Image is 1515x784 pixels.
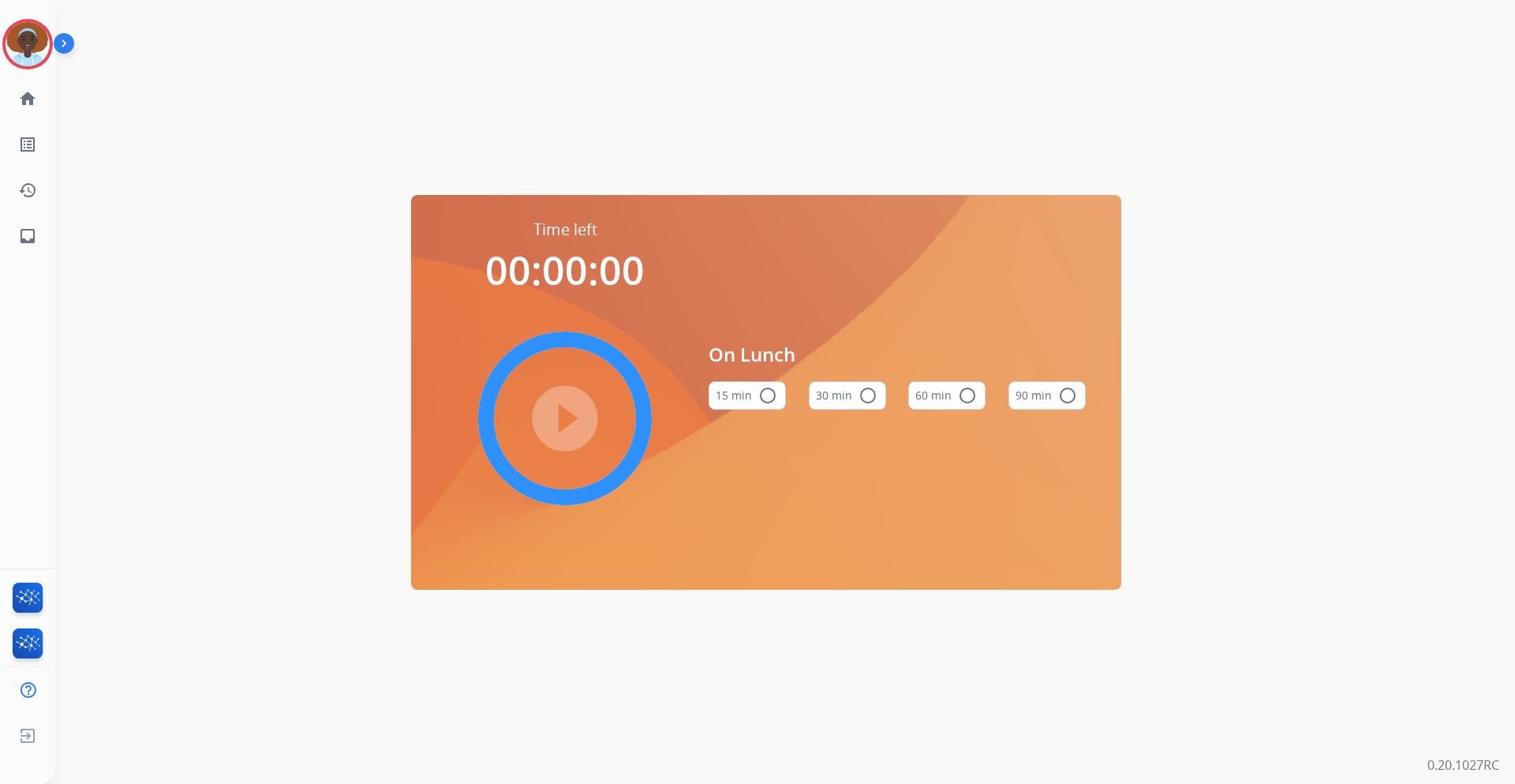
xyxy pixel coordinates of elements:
[18,89,37,108] mat-icon: home
[18,227,37,246] mat-icon: inbox
[18,135,37,154] mat-icon: list_alt
[709,340,1086,369] span: On Lunch
[533,219,597,241] span: Time left
[1427,756,1499,775] p: 0.20.1027RC
[6,22,50,66] img: avatar
[709,381,786,410] button: 15 min
[1008,381,1086,410] button: 90 min
[18,181,37,200] mat-icon: history
[809,381,886,410] button: 30 min
[485,243,645,297] span: 00:00:00
[908,381,986,410] button: 60 min
[858,386,877,405] mat-icon: radio_button_unchecked
[758,386,777,405] mat-icon: radio_button_unchecked
[958,386,977,405] mat-icon: radio_button_unchecked
[1058,386,1077,405] mat-icon: radio_button_unchecked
